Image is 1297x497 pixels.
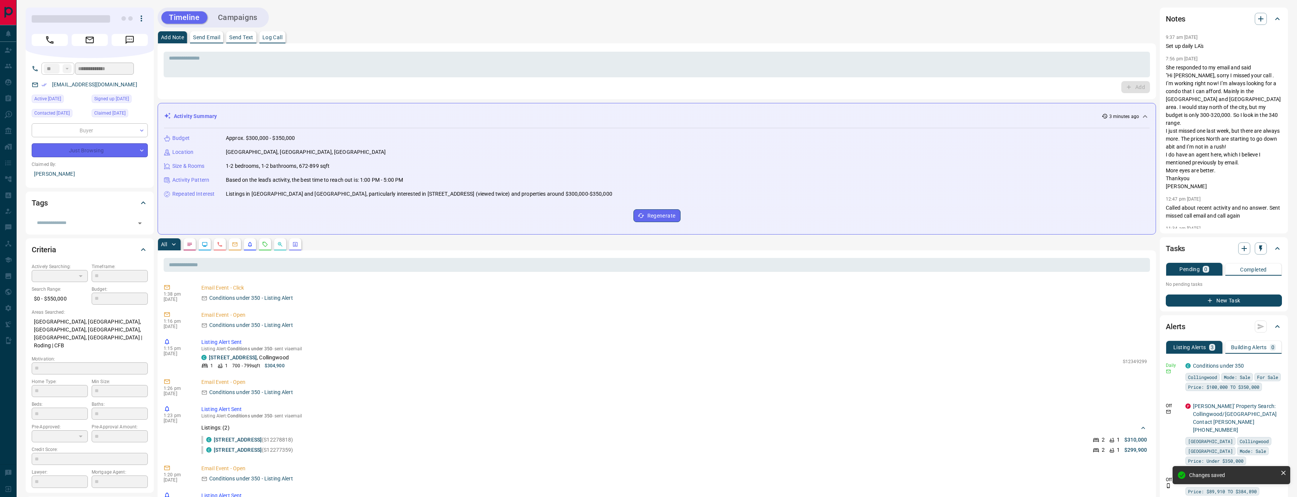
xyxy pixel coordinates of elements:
[172,148,193,156] p: Location
[214,447,262,453] a: [STREET_ADDRESS]
[226,148,386,156] p: [GEOGRAPHIC_DATA], [GEOGRAPHIC_DATA], [GEOGRAPHIC_DATA]
[209,321,293,329] p: Conditions under 350 - Listing Alert
[1173,345,1206,350] p: Listing Alerts
[32,123,148,137] div: Buyer
[172,176,209,184] p: Activity Pattern
[32,469,88,476] p: Lawyer:
[1257,373,1278,381] span: For Sale
[164,319,190,324] p: 1:16 pm
[1166,295,1282,307] button: New Task
[92,109,148,120] div: Wed Jun 19 2024
[32,161,148,168] p: Claimed By:
[1117,446,1120,454] p: 1
[32,194,148,212] div: Tags
[1188,457,1243,465] span: Price: Under $350,000
[201,311,1147,319] p: Email Event - Open
[32,423,88,430] p: Pre-Approved:
[277,241,283,247] svg: Opportunities
[201,378,1147,386] p: Email Event - Open
[32,293,88,305] p: $0 - $550,000
[1102,446,1105,454] p: 2
[92,378,148,385] p: Min Size:
[112,34,148,46] span: Message
[210,11,265,24] button: Campaigns
[1166,56,1198,61] p: 7:56 pm [DATE]
[206,437,212,442] div: condos.ca
[210,362,213,369] p: 1
[265,362,285,369] p: $304,900
[225,362,228,369] p: 1
[92,401,148,408] p: Baths:
[1189,472,1277,478] div: Changes saved
[226,190,612,198] p: Listings in [GEOGRAPHIC_DATA] and [GEOGRAPHIC_DATA], particularly interested in [STREET_ADDRESS] ...
[135,218,145,229] button: Open
[201,465,1147,472] p: Email Event - Open
[1166,64,1282,190] p: She responded to my email and said "Hi [PERSON_NAME], sorry I missed your call . I’m working righ...
[209,354,257,360] a: [STREET_ADDRESS]
[262,35,282,40] p: Log Call
[1166,42,1282,50] p: Set up daily LA's
[92,469,148,476] p: Mortgage Agent:
[209,475,293,483] p: Conditions under 350 - Listing Alert
[227,413,272,419] span: Conditions under 350
[164,291,190,297] p: 1:38 pm
[1271,345,1274,350] p: 0
[226,176,403,184] p: Based on the lead's activity, the best time to reach out is: 1:00 PM - 5:00 PM
[34,95,61,103] span: Active [DATE]
[174,112,217,120] p: Activity Summary
[1166,483,1171,488] svg: Push Notification Only
[193,35,220,40] p: Send Email
[1240,447,1266,455] span: Mode: Sale
[32,197,48,209] h2: Tags
[32,316,148,352] p: [GEOGRAPHIC_DATA], [GEOGRAPHIC_DATA], [GEOGRAPHIC_DATA], [GEOGRAPHIC_DATA], [GEOGRAPHIC_DATA], [G...
[1211,345,1214,350] p: 3
[32,446,148,453] p: Credit Score:
[92,423,148,430] p: Pre-Approval Amount:
[164,391,190,396] p: [DATE]
[214,436,293,444] p: (S12278818)
[1166,13,1185,25] h2: Notes
[94,95,129,103] span: Signed up [DATE]
[1240,267,1267,272] p: Completed
[1166,10,1282,28] div: Notes
[161,11,207,24] button: Timeline
[1109,113,1139,120] p: 3 minutes ago
[1166,35,1198,40] p: 9:37 am [DATE]
[32,168,148,180] p: [PERSON_NAME]
[262,241,268,247] svg: Requests
[164,324,190,329] p: [DATE]
[72,34,108,46] span: Email
[201,421,1147,435] div: Listings: (2)
[201,413,1147,419] p: Listing Alert : - sent via email
[32,244,56,256] h2: Criteria
[232,362,260,369] p: 700 - 799 sqft
[209,294,293,302] p: Conditions under 350 - Listing Alert
[32,143,148,157] div: Just Browsing
[1166,196,1200,202] p: 12:47 pm [DATE]
[92,263,148,270] p: Timeframe:
[201,338,1147,346] p: Listing Alert Sent
[232,241,238,247] svg: Emails
[32,286,88,293] p: Search Range:
[1166,239,1282,258] div: Tasks
[214,446,293,454] p: (S12277359)
[202,241,208,247] svg: Lead Browsing Activity
[32,34,68,46] span: Call
[1166,369,1171,374] svg: Email
[164,351,190,356] p: [DATE]
[164,109,1150,123] div: Activity Summary3 minutes ago
[41,82,47,87] svg: Email Verified
[1193,403,1277,433] a: [PERSON_NAME]' Property Search: Collingwood/[GEOGRAPHIC_DATA] Contact [PERSON_NAME] [PHONE_NUMBER]
[172,162,205,170] p: Size & Rooms
[32,378,88,385] p: Home Type:
[227,346,272,351] span: Conditions under 350
[209,354,289,362] p: , Collingwood
[1166,321,1185,333] h2: Alerts
[164,477,190,483] p: [DATE]
[32,356,148,362] p: Motivation:
[1117,436,1120,444] p: 1
[214,437,262,443] a: [STREET_ADDRESS]
[1166,402,1181,409] p: Off
[32,401,88,408] p: Beds:
[164,386,190,391] p: 1:26 pm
